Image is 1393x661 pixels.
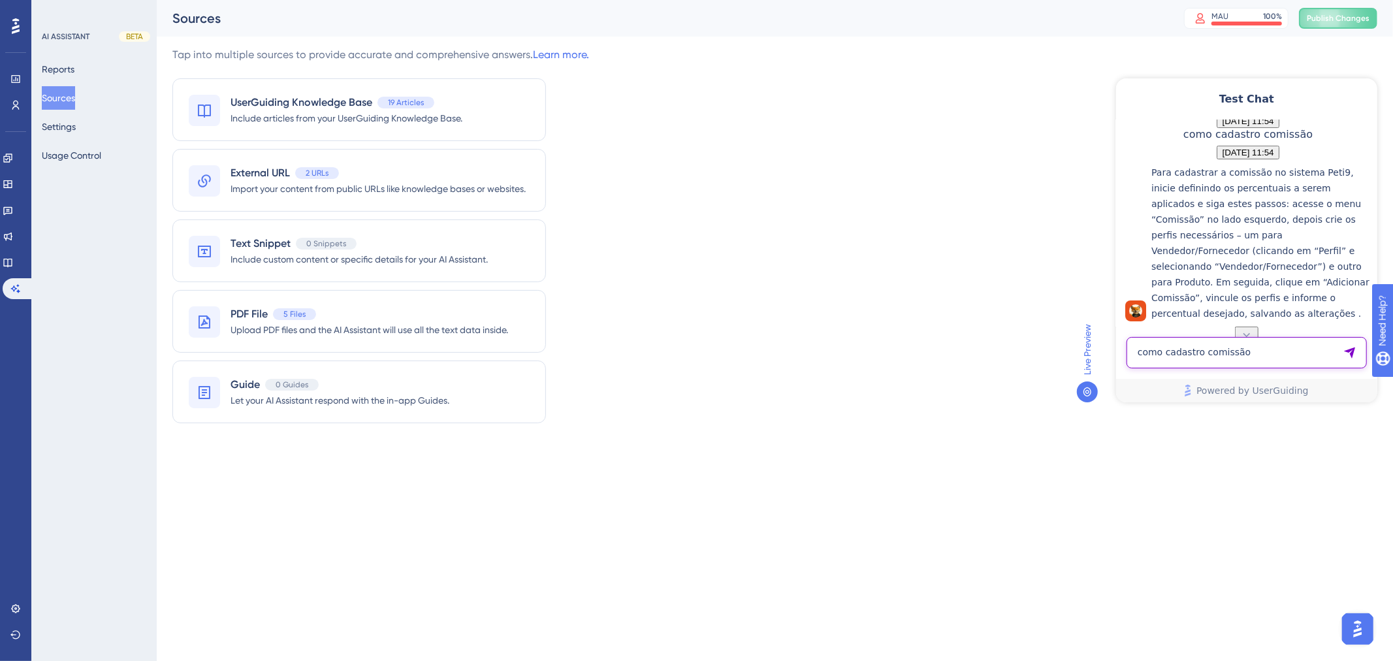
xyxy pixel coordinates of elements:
span: Include custom content or specific details for your AI Assistant. [231,251,488,267]
span: 19 Articles [388,97,424,108]
span: External URL [231,165,290,181]
span: Publish Changes [1307,13,1369,24]
span: Live Preview [1080,324,1095,375]
span: 5 Files [283,309,306,319]
span: UserGuiding Knowledge Base [231,95,372,110]
button: Reports [42,57,74,81]
div: AI ASSISTANT [42,31,89,42]
span: Text Snippet [231,236,291,251]
iframe: UserGuiding AI Assistant [1116,78,1377,402]
iframe: UserGuiding AI Assistant Launcher [1338,609,1377,649]
span: Import your content from public URLs like knowledge bases or websites. [231,181,526,197]
span: PDF File [231,306,268,322]
span: Need Help? [31,3,82,19]
span: 2 URLs [306,168,328,178]
button: Publish Changes [1299,8,1377,29]
div: MAU [1211,11,1228,22]
span: 0 Guides [276,379,308,390]
div: BETA [119,31,150,42]
span: Let your AI Assistant respond with the in-app Guides. [231,393,449,408]
div: Tap into multiple sources to provide accurate and comprehensive answers. [172,47,589,63]
span: Guide [231,377,260,393]
span: Upload PDF files and the AI Assistant will use all the text data inside. [231,322,508,338]
button: Settings [42,115,76,138]
button: Usage Control [42,144,101,167]
div: 100 % [1263,11,1282,22]
span: 0 Snippets [306,238,346,249]
a: Learn more. [533,48,589,61]
span: Include articles from your UserGuiding Knowledge Base. [231,110,462,126]
div: Sources [172,9,1151,27]
button: Sources [42,86,75,110]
